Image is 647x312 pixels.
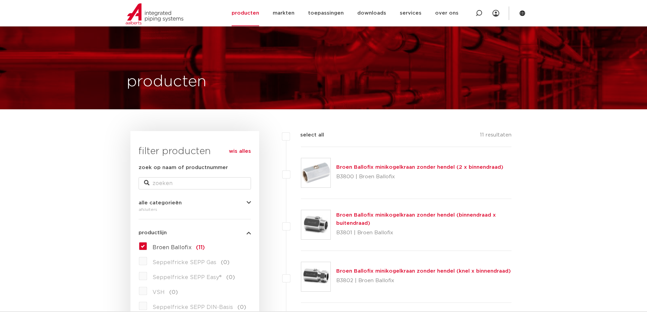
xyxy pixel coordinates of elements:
span: (0) [226,275,235,280]
img: Thumbnail for Broen Ballofix minikogelkraan zonder hendel (2 x binnendraad) [301,158,330,187]
span: Seppelfricke SEPP Gas [152,260,216,265]
button: alle categorieën [139,200,251,205]
span: (11) [196,245,205,250]
span: (0) [169,290,178,295]
input: zoeken [139,177,251,189]
h1: producten [127,71,206,93]
p: B3801 | Broen Ballofix [336,227,512,238]
a: Broen Ballofix minikogelkraan zonder hendel (knel x binnendraad) [336,269,511,274]
a: wis alles [229,147,251,155]
span: Seppelfricke SEPP Easy® [152,275,222,280]
label: select all [290,131,324,139]
span: productlijn [139,230,167,235]
div: afsluiters [139,205,251,214]
a: Broen Ballofix minikogelkraan zonder hendel (2 x binnendraad) [336,165,503,170]
span: (0) [221,260,230,265]
img: Thumbnail for Broen Ballofix minikogelkraan zonder hendel (knel x binnendraad) [301,262,330,291]
p: B3802 | Broen Ballofix [336,275,511,286]
span: alle categorieën [139,200,182,205]
a: Broen Ballofix minikogelkraan zonder hendel (binnendraad x buitendraad) [336,213,496,226]
span: Broen Ballofix [152,245,192,250]
span: (0) [237,305,246,310]
img: Thumbnail for Broen Ballofix minikogelkraan zonder hendel (binnendraad x buitendraad) [301,210,330,239]
span: Seppelfricke SEPP DIN-Basis [152,305,233,310]
h3: filter producten [139,145,251,158]
span: VSH [152,290,165,295]
p: 11 resultaten [480,131,511,142]
button: productlijn [139,230,251,235]
p: B3800 | Broen Ballofix [336,171,503,182]
label: zoek op naam of productnummer [139,164,228,172]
